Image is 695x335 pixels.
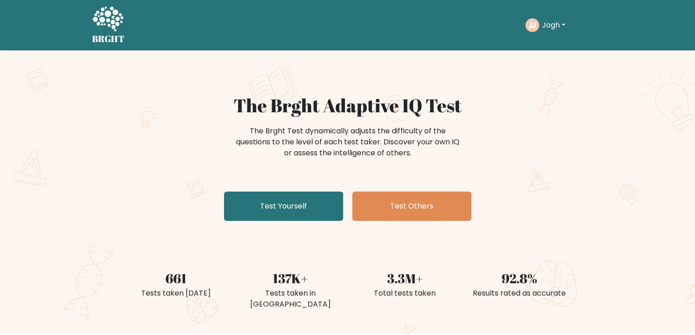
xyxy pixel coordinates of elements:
[92,4,125,47] a: BRGHT
[124,269,228,288] div: 661
[124,288,228,299] div: Tests taken [DATE]
[528,20,536,30] text: JJ
[353,269,457,288] div: 3.3M+
[468,269,571,288] div: 92.8%
[224,192,343,221] a: Test Yourself
[92,33,125,44] h5: BRGHT
[352,192,471,221] a: Test Others
[124,94,571,116] h1: The Brght Adaptive IQ Test
[233,126,462,159] div: The Brght Test dynamically adjusts the difficulty of the questions to the level of each test take...
[239,288,342,310] div: Tests taken in [GEOGRAPHIC_DATA]
[353,288,457,299] div: Total tests taken
[468,288,571,299] div: Results rated as accurate
[539,19,568,31] button: Jogh
[239,269,342,288] div: 137K+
